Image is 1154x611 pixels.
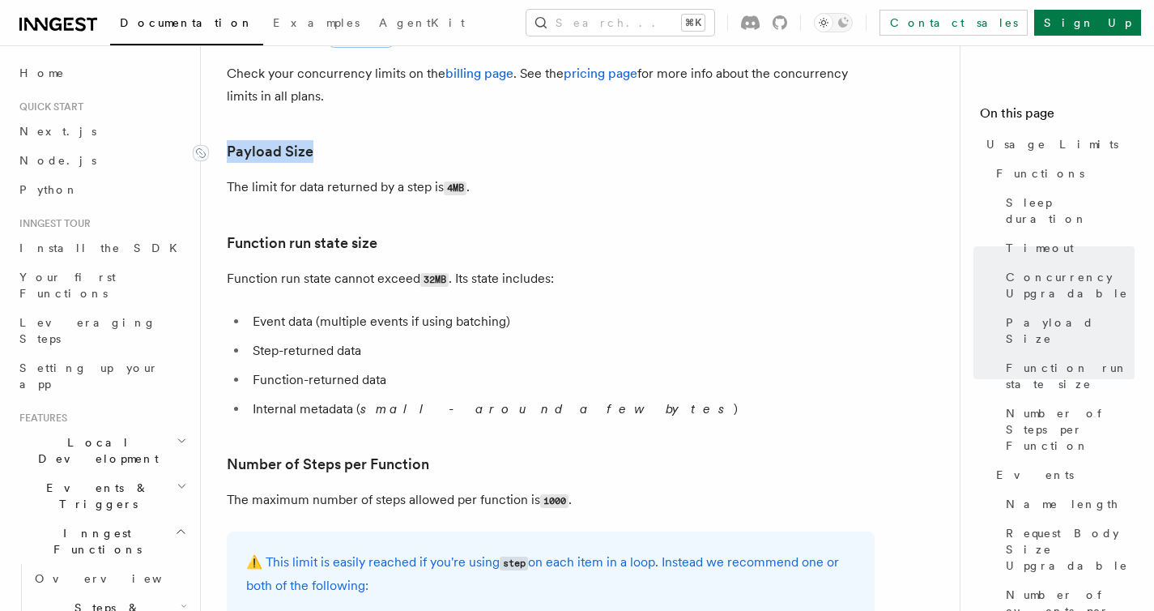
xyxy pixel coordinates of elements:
[999,188,1135,233] a: Sleep duration
[248,398,875,421] li: Internal metadata ( )
[379,16,465,29] span: AgentKit
[999,489,1135,519] a: Name length
[540,494,568,508] code: 1000
[227,176,875,199] p: The limit for data returned by a step is .
[13,217,91,230] span: Inngest tour
[369,5,475,44] a: AgentKit
[1006,360,1135,392] span: Function run state size
[19,316,156,345] span: Leveraging Steps
[248,369,875,391] li: Function-returned data
[1006,496,1119,512] span: Name length
[996,467,1074,483] span: Events
[35,572,202,585] span: Overview
[13,412,67,425] span: Features
[980,130,1135,159] a: Usage Limits
[1034,10,1141,36] a: Sign Up
[19,65,65,81] span: Home
[1006,240,1074,256] span: Timeout
[999,353,1135,399] a: Function run state size
[19,271,116,300] span: Your first Functions
[996,165,1084,182] span: Functions
[13,308,190,353] a: Leveraging Steps
[500,557,528,570] code: step
[999,399,1135,460] a: Number of Steps per Function
[19,154,96,167] span: Node.js
[990,460,1135,489] a: Events
[13,525,175,558] span: Inngest Functions
[1006,314,1135,347] span: Payload Size
[263,5,369,44] a: Examples
[120,16,253,29] span: Documentation
[13,58,190,88] a: Home
[13,146,190,175] a: Node.js
[13,353,190,399] a: Setting up your app
[1006,405,1135,454] span: Number of Steps per Function
[814,13,853,32] button: Toggle dark mode
[13,480,177,512] span: Events & Triggers
[227,140,313,163] a: Payload Size
[248,340,875,362] li: Step-returned data
[360,401,734,417] em: small - around a few bytes
[990,159,1135,188] a: Functions
[273,16,360,29] span: Examples
[13,263,190,308] a: Your first Functions
[13,117,190,146] a: Next.js
[1006,269,1135,301] span: Concurrency Upgradable
[526,10,714,36] button: Search...⌘K
[13,519,190,564] button: Inngest Functions
[227,453,429,476] a: Number of Steps per Function
[227,489,875,512] p: The maximum number of steps allowed per function is .
[682,15,705,31] kbd: ⌘K
[246,551,855,597] p: ⚠️ This limit is easily reached if you're using on each item in a loop. Instead we recommend one ...
[986,136,1118,152] span: Usage Limits
[19,125,96,138] span: Next.js
[28,564,190,593] a: Overview
[1006,525,1135,574] span: Request Body Size Upgradable
[999,308,1135,353] a: Payload Size
[227,232,377,254] a: Function run state size
[1006,194,1135,227] span: Sleep duration
[19,241,187,254] span: Install the SDK
[444,182,466,195] code: 4MB
[13,428,190,473] button: Local Development
[445,66,513,81] a: billing page
[13,175,190,204] a: Python
[13,473,190,519] button: Events & Triggers
[999,263,1135,308] a: Concurrency Upgradable
[227,62,875,108] p: Check your concurrency limits on the . See the for more info about the concurrency limits in all ...
[13,434,177,467] span: Local Development
[564,66,637,81] a: pricing page
[999,519,1135,580] a: Request Body Size Upgradable
[420,273,449,287] code: 32MB
[19,183,79,196] span: Python
[248,310,875,333] li: Event data (multiple events if using batching)
[19,361,159,391] span: Setting up your app
[999,233,1135,263] a: Timeout
[227,267,875,291] p: Function run state cannot exceed . Its state includes:
[980,104,1135,130] h4: On this page
[879,10,1028,36] a: Contact sales
[13,100,83,113] span: Quick start
[110,5,263,45] a: Documentation
[13,233,190,263] a: Install the SDK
